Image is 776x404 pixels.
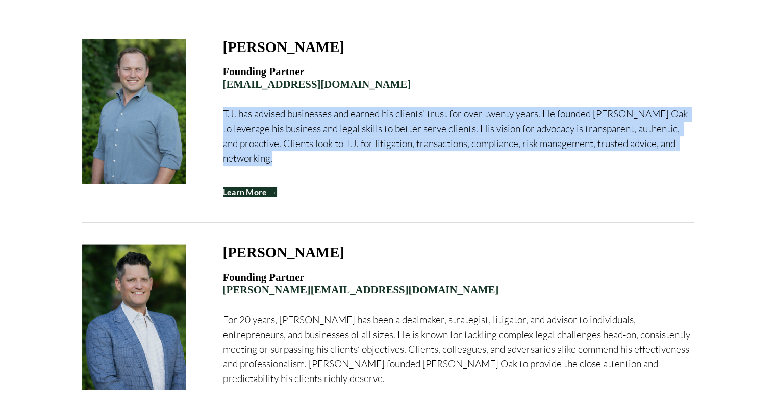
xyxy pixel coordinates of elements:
h4: Founding Partner [223,65,694,90]
h3: [PERSON_NAME] [223,244,344,260]
h4: Founding Partner [223,271,694,296]
a: [EMAIL_ADDRESS][DOMAIN_NAME] [223,78,411,90]
a: Learn More → [223,187,278,197]
a: [PERSON_NAME][EMAIL_ADDRESS][DOMAIN_NAME] [223,283,499,295]
p: For 20 years, [PERSON_NAME] has been a dealmaker, strategist, litigator, and advisor to individua... [223,313,694,386]
p: T.J. has advised businesses and earned his clients’ trust for over twenty years. He founded [PERS... [223,107,694,165]
h3: [PERSON_NAME] [223,39,344,55]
